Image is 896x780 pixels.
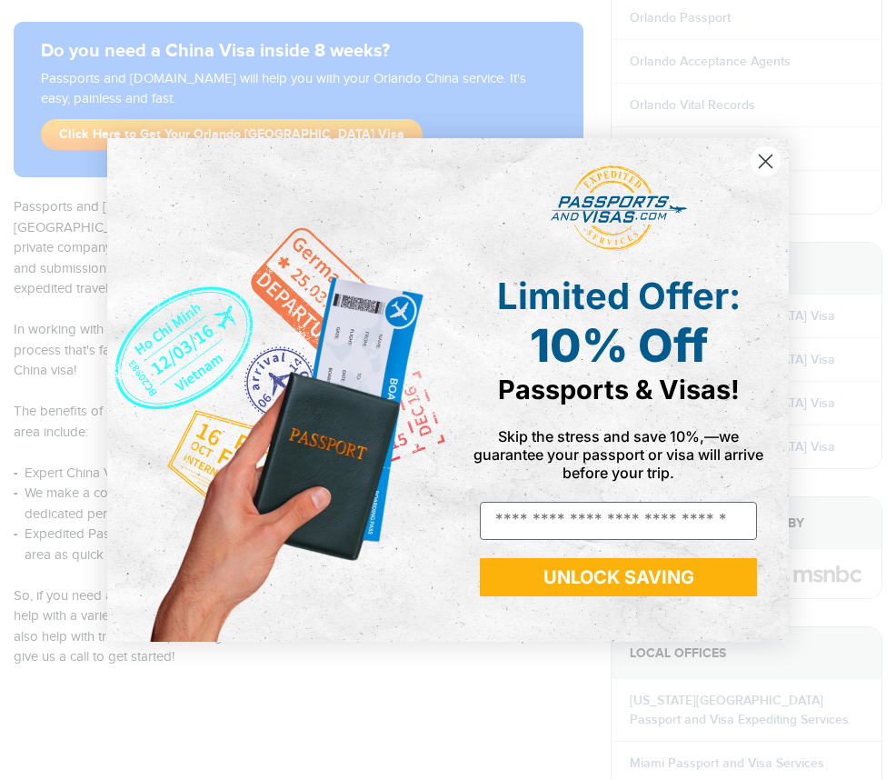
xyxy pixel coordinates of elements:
span: Limited Offer: [497,274,741,318]
span: Passports & Visas! [498,374,740,405]
iframe: Intercom live chat [834,718,878,762]
span: Skip the stress and save 10%,—we guarantee your passport or visa will arrive before your trip. [473,427,763,482]
button: UNLOCK SAVING [480,558,757,596]
img: de9cda0d-0715-46ca-9a25-073762a91ba7.png [107,138,448,641]
span: 10% Off [530,318,708,373]
img: passports and visas [551,165,687,251]
button: Close dialog [750,145,782,177]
